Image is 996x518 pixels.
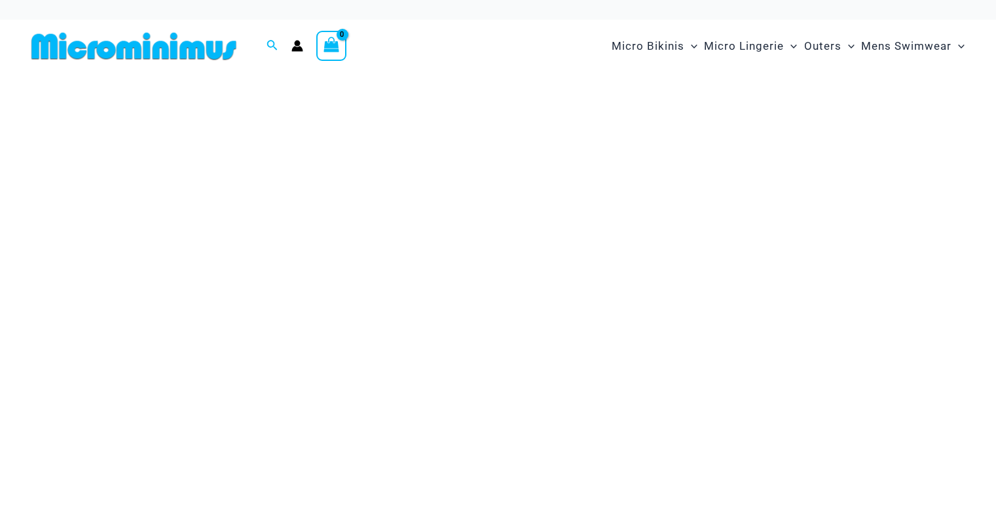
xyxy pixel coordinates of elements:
[701,26,800,66] a: Micro LingerieMenu ToggleMenu Toggle
[608,26,701,66] a: Micro BikinisMenu ToggleMenu Toggle
[684,29,697,63] span: Menu Toggle
[804,29,841,63] span: Outers
[606,24,970,68] nav: Site Navigation
[26,31,242,61] img: MM SHOP LOGO FLAT
[858,26,968,66] a: Mens SwimwearMenu ToggleMenu Toggle
[801,26,858,66] a: OutersMenu ToggleMenu Toggle
[267,38,278,54] a: Search icon link
[704,29,784,63] span: Micro Lingerie
[612,29,684,63] span: Micro Bikinis
[316,31,346,61] a: View Shopping Cart, empty
[841,29,855,63] span: Menu Toggle
[951,29,965,63] span: Menu Toggle
[291,40,303,52] a: Account icon link
[861,29,951,63] span: Mens Swimwear
[784,29,797,63] span: Menu Toggle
